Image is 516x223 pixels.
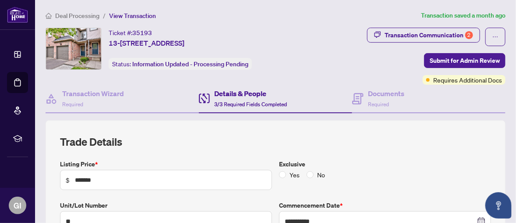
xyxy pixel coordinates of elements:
[62,88,124,99] h4: Transaction Wizard
[109,58,252,70] div: Status:
[14,199,21,212] span: GI
[103,11,106,21] li: /
[60,135,491,149] h2: Trade Details
[433,75,502,85] span: Requires Additional Docs
[485,192,512,219] button: Open asap
[132,29,152,37] span: 35193
[62,101,83,108] span: Required
[286,170,303,180] span: Yes
[368,88,404,99] h4: Documents
[385,28,473,42] div: Transaction Communication
[492,34,498,40] span: ellipsis
[109,38,184,48] span: 13-[STREET_ADDRESS]
[424,53,505,68] button: Submit for Admin Review
[367,28,480,43] button: Transaction Communication2
[368,101,389,108] span: Required
[109,28,152,38] div: Ticket #:
[279,201,491,210] label: Commencement Date
[46,28,101,69] img: IMG-W12148836_1.jpg
[66,175,70,185] span: $
[214,101,287,108] span: 3/3 Required Fields Completed
[132,60,248,68] span: Information Updated - Processing Pending
[109,12,156,20] span: View Transaction
[214,88,287,99] h4: Details & People
[279,159,491,169] label: Exclusive
[430,54,500,68] span: Submit for Admin Review
[60,159,272,169] label: Listing Price
[421,11,505,21] article: Transaction saved a month ago
[465,31,473,39] div: 2
[60,201,272,210] label: Unit/Lot Number
[46,13,52,19] span: home
[7,7,28,23] img: logo
[55,12,99,20] span: Deal Processing
[314,170,329,180] span: No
